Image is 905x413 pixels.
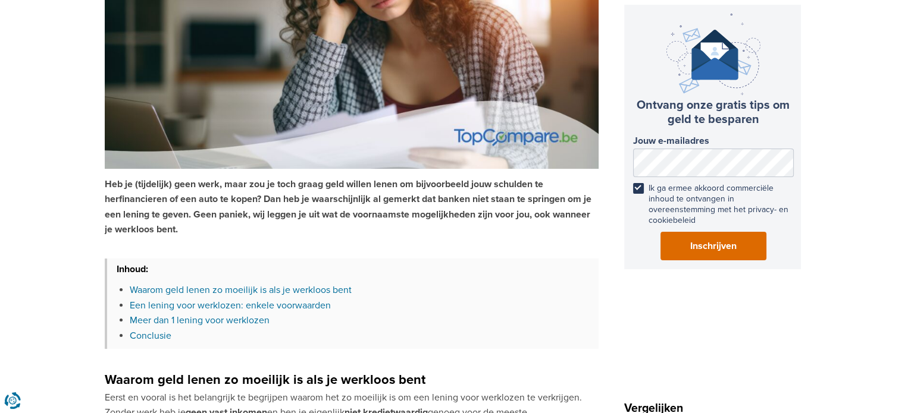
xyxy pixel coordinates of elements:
img: newsletter [666,14,760,95]
a: Meer dan 1 lening voor werklozen [130,314,270,326]
label: Jouw e-mailadres [633,135,794,147]
h3: Ontvang onze gratis tips om geld te besparen [633,98,794,127]
a: Conclusie [130,330,171,342]
h3: Inhoud: [107,258,599,278]
a: Een lening voor werklozen: enkele voorwaarden [130,299,331,311]
strong: Heb je (tijdelijk) geen werk, maar zou je toch graag geld willen lenen om bijvoorbeeld jouw schul... [105,178,591,236]
button: Inschrijven [660,232,766,260]
a: Waarom geld lenen zo moeilijk is als je werkloos bent [130,284,352,296]
span: Inschrijven [690,239,737,253]
strong: Waarom geld lenen zo moeilijk is als je werkloos bent [105,372,425,388]
label: Ik ga ermee akkoord commerciële inhoud te ontvangen in overeenstemming met het privacy- en cookie... [633,183,794,226]
iframe: fb:page Facebook Social Plugin [624,298,803,375]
